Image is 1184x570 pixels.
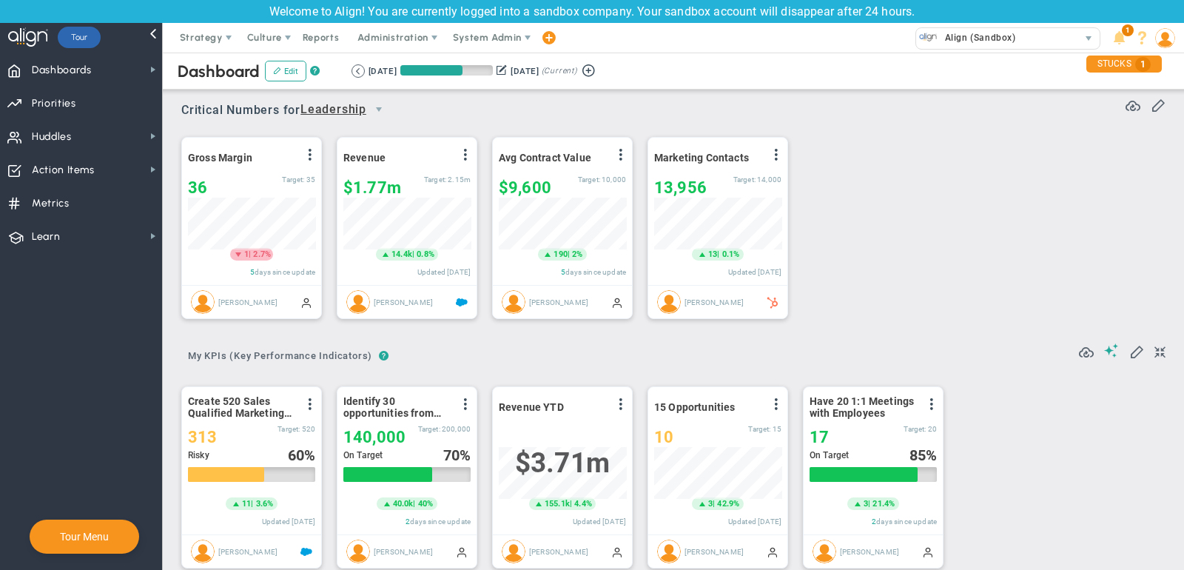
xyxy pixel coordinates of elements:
span: Target: [418,425,440,433]
div: % [443,447,471,463]
img: Katie Williams [502,290,525,314]
span: (Current) [542,64,577,78]
span: 40% [418,499,433,509]
button: Go to previous period [351,64,365,78]
span: 155.1k [545,498,570,510]
span: [PERSON_NAME] [374,547,433,555]
span: Marketing Contacts [654,152,749,164]
span: Dashboard [178,61,260,81]
span: 3.6% [256,499,274,509]
span: $3,707,282 [515,447,610,479]
span: 520 [302,425,315,433]
span: 5 [561,268,565,276]
img: 33520.Company.photo [919,28,938,47]
li: Announcements [1108,23,1131,53]
span: 5 [250,268,255,276]
span: 313 [188,428,217,446]
span: | [570,499,572,509]
span: Manually Updated [456,546,468,557]
span: Revenue YTD [499,401,564,413]
div: % [909,447,938,463]
span: Target: [748,425,770,433]
span: Huddles [32,121,72,152]
span: days since update [876,517,937,526]
span: 11 [242,498,251,510]
span: 1 [244,249,249,261]
img: Tom Johnson [346,290,370,314]
button: Tour Menu [55,530,113,543]
span: | [251,499,253,509]
span: Identify 30 opportunities from SmithCo resulting in $200K new sales [343,395,451,419]
span: 15 [773,425,781,433]
span: | [568,249,570,259]
span: Manually Updated [611,546,623,557]
span: 40.0k [393,498,414,510]
span: Refresh Data [1126,96,1140,111]
span: 42.9% [717,499,739,509]
span: days since update [255,268,315,276]
div: [DATE] [511,64,539,78]
span: 85 [909,446,926,464]
span: 0.1% [722,249,740,259]
span: Leadership [300,101,366,119]
img: Jane Wilson [191,290,215,314]
span: 0.8% [417,249,434,259]
span: Manually Updated [922,546,934,557]
img: Jane Wilson [657,290,681,314]
span: [PERSON_NAME] [529,547,588,555]
span: | [249,249,251,259]
span: | [868,499,870,509]
span: Dashboards [32,55,92,86]
div: STUCKS [1086,56,1162,73]
span: Risky [188,450,209,460]
span: [PERSON_NAME] [840,547,899,555]
span: Administration [357,32,428,43]
span: 140,000 [343,428,406,446]
img: 193898.Person.photo [1155,28,1175,48]
span: $1,772,739 [343,178,401,197]
span: 35 [306,175,315,184]
span: select [1078,28,1100,49]
img: Hannah Dogru [657,540,681,563]
span: 200,000 [442,425,471,433]
span: | [412,249,414,259]
img: Hannah Dogru [191,540,215,563]
span: 14.4k [391,249,412,261]
span: 21.4% [872,499,895,509]
span: Align (Sandbox) [938,28,1016,47]
span: 1 [1122,24,1134,36]
span: HubSpot Enabled [767,296,778,308]
span: Manually Updated [767,546,778,557]
span: 13 [708,249,717,261]
span: Metrics [32,188,70,219]
span: [PERSON_NAME] [684,298,744,306]
span: Priorities [32,88,76,119]
span: Target: [424,175,446,184]
span: Action Items [32,155,95,186]
span: 60 [288,446,304,464]
span: 14,000 [757,175,781,184]
span: Gross Margin [188,152,252,164]
div: [DATE] [369,64,397,78]
span: Strategy [180,32,223,43]
span: Revenue [343,152,386,164]
span: 10 [654,428,673,446]
span: 2 [872,517,876,526]
button: My KPIs (Key Performance Indicators) [181,344,379,370]
span: days since update [565,268,626,276]
span: Create 520 Sales Qualified Marketing Leads [188,395,295,419]
div: Period Progress: 67% Day 61 of 90 with 29 remaining. [400,65,493,76]
span: [PERSON_NAME] [218,547,277,555]
span: 2.7% [253,249,271,259]
span: Edit My KPIs [1129,343,1144,358]
span: [PERSON_NAME] [529,298,588,306]
span: 70 [443,446,460,464]
span: | [413,499,415,509]
span: [PERSON_NAME] [218,298,277,306]
span: Target: [904,425,926,433]
span: Edit or Add Critical Numbers [1151,97,1165,112]
span: Salesforce Enabled<br ></span>Sandbox: Quarterly Revenue [456,296,468,308]
span: Target: [282,175,304,184]
span: Salesforce Enabled<br ></span>Sandbox: Quarterly Leads and Opportunities [300,546,312,557]
span: 2 [406,517,410,526]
